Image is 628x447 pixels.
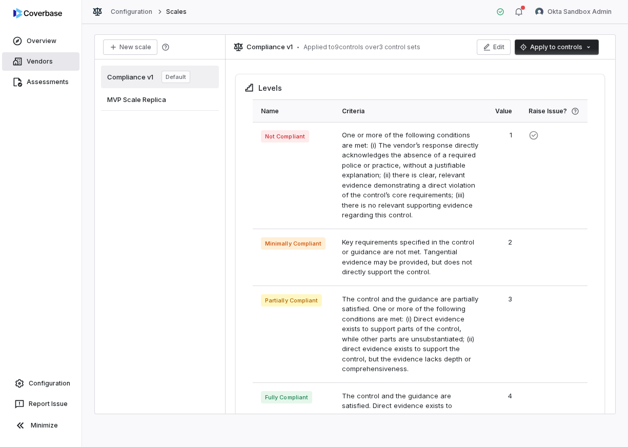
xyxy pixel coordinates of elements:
div: Name [261,100,326,122]
a: Configuration [4,374,77,393]
a: Configuration [111,8,153,16]
span: Not Compliant [261,130,309,143]
a: Vendors [2,52,79,71]
a: Overview [2,32,79,50]
td: 3 [487,286,520,382]
button: Okta Sandbox Admin avatarOkta Sandbox Admin [529,4,618,19]
td: The control and the guidance are satisfied. Direct evidence exists to support key requirements. [334,382,487,429]
span: Fully Compliant [261,391,312,403]
button: Apply to controls [515,39,599,55]
span: MVP Scale Replica [107,95,166,104]
td: 4 [487,382,520,429]
img: Okta Sandbox Admin avatar [535,8,543,16]
div: Criteria [342,100,479,122]
td: 1 [487,122,520,229]
span: Okta Sandbox Admin [548,8,612,16]
img: logo-D7KZi-bG.svg [13,8,62,18]
span: Compliance v1 [107,72,153,82]
span: • [297,44,299,51]
span: Scales [166,8,187,16]
a: Assessments [2,73,79,91]
td: Key requirements specified in the control or guidance are not met. Tangential evidence may be pro... [334,229,487,286]
span: Default [161,71,190,83]
button: New scale [103,39,157,55]
td: The control and the guidance are partially satisfied. One or more of the following conditions are... [334,286,487,382]
td: 2 [487,229,520,286]
td: One or more of the following conditions are met: (i) The vendor’s response directly acknowledges ... [334,122,487,229]
a: Compliance v1Default [101,66,219,88]
button: Minimize [4,415,77,436]
a: MVP Scale Replica [101,88,219,111]
button: Report Issue [4,395,77,413]
div: Value [495,100,512,122]
span: Applied to 9 controls over 3 control sets [303,43,420,51]
div: Raise Issue? [529,100,579,122]
span: Compliance v1 [247,42,293,52]
label: Levels [258,83,282,93]
button: Edit [477,39,511,55]
span: Minimally Compliant [261,237,326,250]
span: Partially Compliant [261,294,322,307]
